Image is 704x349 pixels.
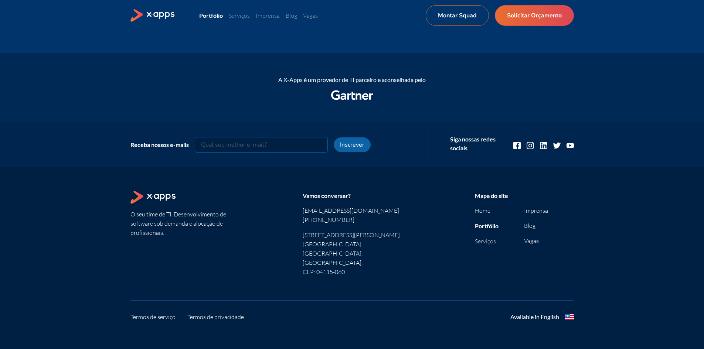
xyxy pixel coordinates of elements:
p: CEP: 04115-060 [303,267,402,277]
div: Mapa do site [475,191,574,200]
a: Vagas [303,12,318,19]
a: Blog [286,12,297,19]
input: Qual seu melhor e-mail? [195,137,328,153]
div: Siga nossas redes sociais [450,135,501,153]
a: Montar Squad [426,5,489,26]
div: Receba nossos e-mails [130,140,189,149]
a: [PHONE_NUMBER] [303,215,402,225]
a: Imprensa [256,12,280,19]
a: Portfólio [475,222,499,229]
a: Imprensa [524,207,548,214]
div: Vamos conversar? [303,191,402,200]
a: Serviços [475,237,496,245]
p: [GEOGRAPHIC_DATA]. [GEOGRAPHIC_DATA], [GEOGRAPHIC_DATA]. [303,240,402,267]
a: [EMAIL_ADDRESS][DOMAIN_NAME] [303,206,402,215]
a: Blog [524,222,535,229]
button: Inscrever [334,137,371,152]
a: Available in English [510,312,574,321]
p: [STREET_ADDRESS][PERSON_NAME] [303,230,402,240]
a: Solicitar Orçamento [495,5,574,26]
a: Portfólio [199,12,223,19]
div: A X-Apps é um provedor de TI parceiro e aconselhada pelo [130,75,574,84]
a: Termos de serviço [130,312,176,322]
div: Available in English [510,312,559,321]
section: O seu time de TI. Desenvolvimento de software sob demanda e alocação de profissionais. [130,191,229,277]
a: Vagas [524,237,539,244]
a: Home [475,207,490,214]
a: Serviços [229,12,250,19]
a: Termos de privacidade [187,312,244,322]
